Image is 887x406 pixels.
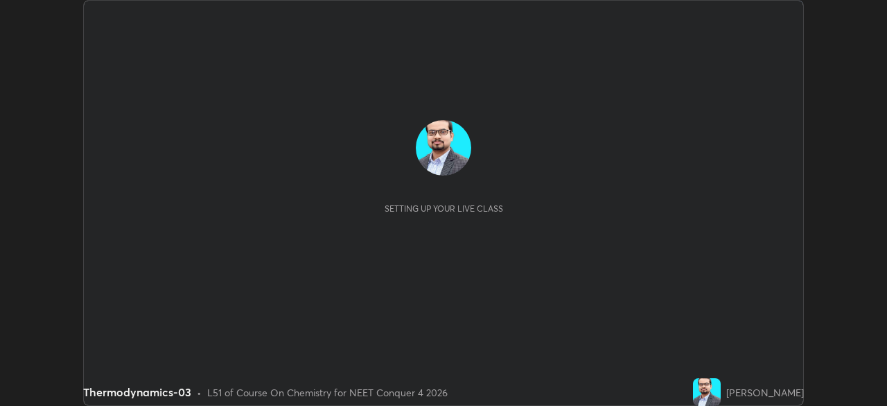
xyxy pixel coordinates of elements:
[416,120,471,176] img: 575f463803b64d1597248aa6fa768815.jpg
[726,385,804,400] div: [PERSON_NAME]
[197,385,202,400] div: •
[385,203,503,214] div: Setting up your live class
[207,385,448,400] div: L51 of Course On Chemistry for NEET Conquer 4 2026
[83,384,191,400] div: Thermodynamics-03
[693,378,721,406] img: 575f463803b64d1597248aa6fa768815.jpg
